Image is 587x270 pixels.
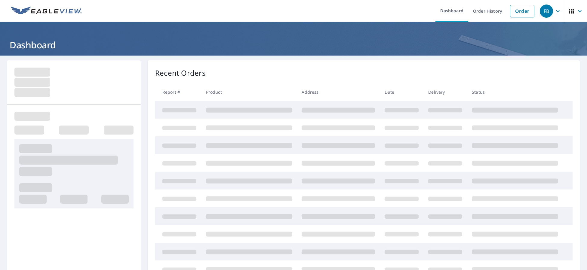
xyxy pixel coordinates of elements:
[11,7,82,16] img: EV Logo
[423,83,467,101] th: Delivery
[7,39,580,51] h1: Dashboard
[201,83,297,101] th: Product
[155,68,206,78] p: Recent Orders
[297,83,380,101] th: Address
[540,5,553,18] div: FB
[380,83,423,101] th: Date
[467,83,563,101] th: Status
[155,83,201,101] th: Report #
[510,5,534,17] a: Order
